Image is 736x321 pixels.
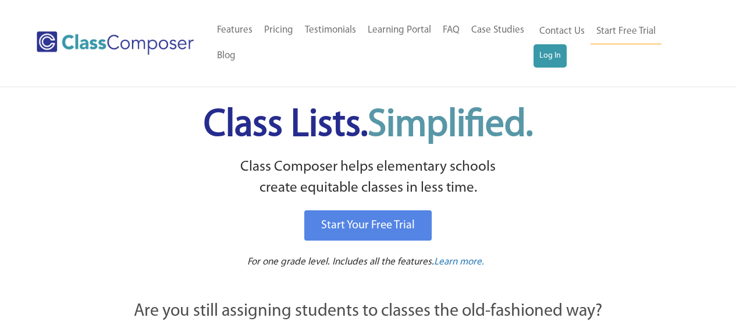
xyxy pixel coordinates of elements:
[368,107,533,144] span: Simplified.
[304,210,432,241] a: Start Your Free Trial
[591,19,662,45] a: Start Free Trial
[258,17,299,43] a: Pricing
[211,43,241,69] a: Blog
[204,107,533,144] span: Class Lists.
[321,220,415,231] span: Start Your Free Trial
[211,17,534,69] nav: Header Menu
[211,17,258,43] a: Features
[534,19,691,68] nav: Header Menu
[534,44,567,68] a: Log In
[437,17,465,43] a: FAQ
[534,19,591,44] a: Contact Us
[37,31,194,55] img: Class Composer
[362,17,437,43] a: Learning Portal
[247,257,434,267] span: For one grade level. Includes all the features.
[70,157,667,199] p: Class Composer helps elementary schools create equitable classes in less time.
[299,17,362,43] a: Testimonials
[434,257,484,267] span: Learn more.
[434,255,484,270] a: Learn more.
[465,17,530,43] a: Case Studies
